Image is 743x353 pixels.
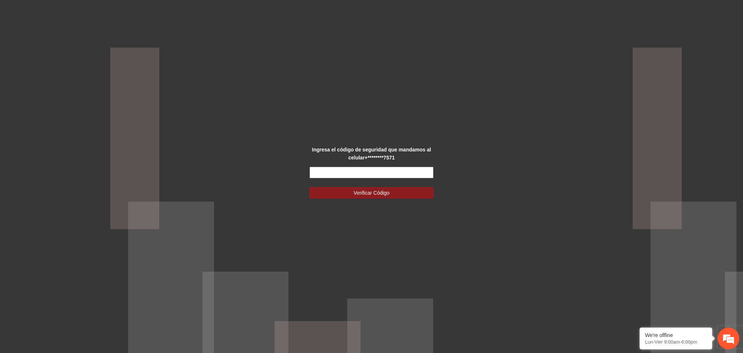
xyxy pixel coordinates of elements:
div: We're offline [645,332,707,338]
p: Lun-Vier 9:00am-6:00pm [645,339,707,345]
span: Estamos sin conexión. Déjenos un mensaje. [14,97,128,170]
button: Verificar Código [309,187,433,199]
strong: Ingresa el código de seguridad que mandamos al celular +********7571 [312,147,431,161]
div: Minimizar ventana de chat en vivo [119,4,136,21]
textarea: Escriba su mensaje aquí y haga clic en “Enviar” [4,198,138,224]
em: Enviar [108,224,132,234]
span: Verificar Código [354,189,390,197]
div: Dejar un mensaje [38,37,122,46]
